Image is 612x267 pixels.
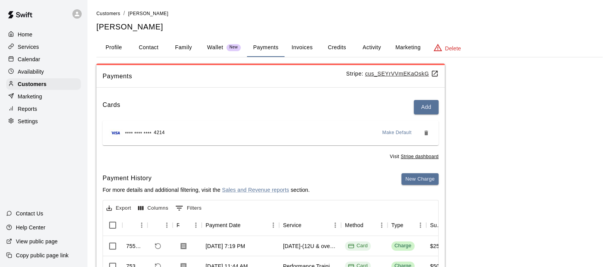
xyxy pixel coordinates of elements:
[285,38,319,57] button: Invoices
[206,214,241,236] div: Payment Date
[241,220,252,231] button: Sort
[394,242,411,250] div: Charge
[122,214,147,236] div: Id
[173,214,202,236] div: Receipt
[96,38,131,57] button: Profile
[391,214,403,236] div: Type
[387,214,426,236] div: Type
[319,38,354,57] button: Credits
[18,93,42,100] p: Marketing
[365,71,439,77] a: cus_SEYrVVmEKaOskG
[109,129,123,137] img: Credit card brand logo
[147,214,173,236] div: Refund
[179,220,190,231] button: Sort
[18,55,40,63] p: Calendar
[389,38,427,57] button: Marketing
[18,80,46,88] p: Customers
[6,66,81,78] a: Availability
[177,214,179,236] div: Receipt
[430,242,447,250] div: $25.00
[6,115,81,127] a: Settings
[190,219,202,231] button: Menu
[6,78,81,90] a: Customers
[18,43,39,51] p: Services
[16,251,69,259] p: Copy public page link
[103,186,310,194] p: For more details and additional filtering, visit the section.
[341,214,387,236] div: Method
[348,242,368,250] div: Card
[345,214,363,236] div: Method
[105,202,133,214] button: Export
[329,219,341,231] button: Menu
[354,38,389,57] button: Activity
[161,219,173,231] button: Menu
[414,100,439,114] button: Add
[123,9,125,17] li: /
[177,239,190,253] button: Download Receipt
[403,220,414,231] button: Sort
[103,100,120,114] h6: Cards
[103,71,346,81] span: Payments
[346,70,439,78] p: Stripe:
[6,41,81,53] a: Services
[173,202,204,214] button: Show filters
[18,117,38,125] p: Settings
[247,38,285,57] button: Payments
[103,173,310,183] h6: Payment History
[6,103,81,115] a: Reports
[151,220,162,231] button: Sort
[202,214,279,236] div: Payment Date
[279,214,341,236] div: Service
[379,127,415,139] button: Make Default
[96,10,120,16] a: Customers
[166,38,201,57] button: Family
[18,105,37,113] p: Reports
[131,38,166,57] button: Contact
[151,239,165,253] span: Refund payment
[154,129,165,137] span: 4214
[401,154,439,159] a: Stripe dashboard
[283,242,337,250] div: August 15-(12U & over Batters) -Firehouse Fastpitch Fridays
[206,242,245,250] div: Aug 13, 2025, 7:19 PM
[207,43,223,52] p: Wallet
[376,219,387,231] button: Menu
[363,220,374,231] button: Sort
[401,173,439,185] button: New Charge
[96,11,120,16] span: Customers
[136,219,147,231] button: Menu
[16,210,43,217] p: Contact Us
[6,91,81,102] a: Marketing
[302,220,312,231] button: Sort
[445,45,461,52] p: Delete
[226,45,241,50] span: New
[222,187,289,193] a: Sales and Revenue reports
[267,219,279,231] button: Menu
[16,238,58,245] p: View public page
[415,219,426,231] button: Menu
[430,214,442,236] div: Subtotal
[382,129,412,137] span: Make Default
[96,9,603,18] nav: breadcrumb
[136,202,170,214] button: Select columns
[18,68,44,76] p: Availability
[420,127,432,139] button: Remove
[6,53,81,65] a: Calendar
[16,224,45,231] p: Help Center
[6,29,81,40] a: Home
[96,38,603,57] div: basic tabs example
[18,31,33,38] p: Home
[96,22,603,32] h5: [PERSON_NAME]
[390,153,439,161] span: Visit
[128,11,168,16] span: [PERSON_NAME]
[126,220,137,231] button: Sort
